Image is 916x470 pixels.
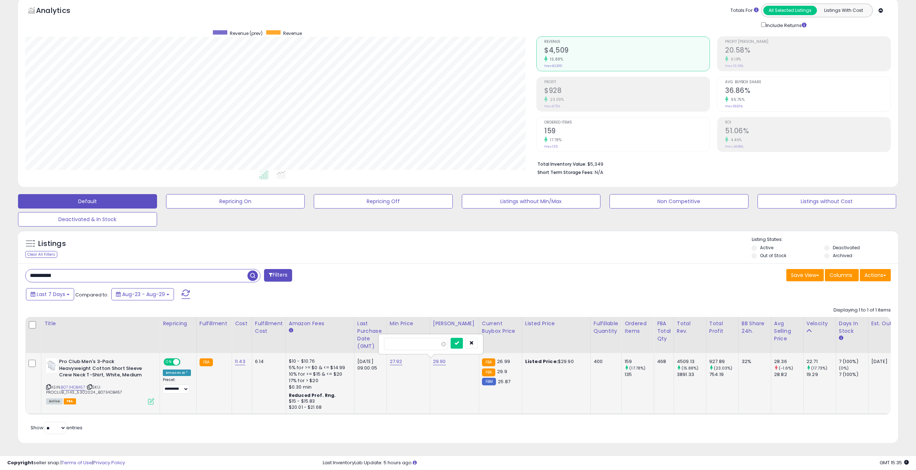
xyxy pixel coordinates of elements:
[714,365,732,371] small: (23.03%)
[289,377,349,384] div: 17% for > $20
[806,358,836,365] div: 22.71
[677,358,706,365] div: 4509.13
[725,80,890,84] span: Avg. Buybox Share
[93,459,125,466] a: Privacy Policy
[46,384,122,395] span: | SKU: PROCLUB_11.43_5302024_B0734DB457
[38,239,66,249] h5: Listings
[779,365,793,371] small: (-1.6%)
[289,384,349,390] div: $0.30 min
[37,291,65,298] span: Last 7 Days
[235,320,249,327] div: Cost
[525,320,587,327] div: Listed Price
[289,404,349,411] div: $20.01 - $21.68
[18,212,157,227] button: Deactivated & In Stock
[677,371,706,378] div: 3891.33
[111,288,174,300] button: Aug-23 - Aug-29
[544,104,560,108] small: Prev: $754
[860,269,891,281] button: Actions
[166,194,305,209] button: Repricing On
[548,137,562,143] small: 17.78%
[742,358,765,365] div: 32%
[357,320,384,350] div: Last Purchase Date (GMT)
[7,460,125,466] div: seller snap | |
[833,252,852,259] label: Archived
[289,327,293,334] small: Amazon Fees.
[786,269,824,281] button: Save View
[164,359,173,365] span: ON
[742,320,768,335] div: BB Share 24h.
[264,269,292,282] button: Filters
[548,57,563,62] small: 15.88%
[817,6,870,15] button: Listings With Cost
[433,358,446,365] a: 29.90
[289,364,349,371] div: 5% for >= $0 & <= $14.99
[18,194,157,209] button: Default
[230,30,263,36] span: Revenue (prev)
[497,368,507,375] span: 29.9
[758,194,897,209] button: Listings without Cost
[806,371,836,378] div: 19.29
[839,358,868,365] div: 7 (100%)
[709,371,738,378] div: 754.19
[323,460,909,466] div: Last InventoryLab Update: 5 hours ago.
[390,358,402,365] a: 27.92
[839,320,865,335] div: Days In Stock
[200,320,229,327] div: Fulfillment
[594,358,616,365] div: 400
[390,320,427,327] div: Min Price
[289,392,336,398] b: Reduced Prof. Rng.
[774,320,800,343] div: Avg Selling Price
[59,358,147,380] b: Pro Club Men's 3-Pack Heavyweight Cotton Short Sleeve Crew Neck T-Shirt, White, Medium
[289,320,351,327] div: Amazon Fees
[482,378,496,385] small: FBM
[433,320,476,327] div: [PERSON_NAME]
[462,194,601,209] button: Listings without Min/Max
[544,127,710,136] h2: 159
[289,398,349,404] div: $15 - $15.83
[544,86,710,96] h2: $928
[537,169,594,175] b: Short Term Storage Fees:
[609,194,749,209] button: Non Competitive
[357,358,381,371] div: [DATE] 09:00:05
[763,6,817,15] button: All Selected Listings
[548,97,564,102] small: 23.03%
[725,46,890,56] h2: 20.58%
[544,64,562,68] small: Prev: $3,891
[625,320,651,335] div: Ordered Items
[728,137,742,143] small: 4.46%
[537,159,885,168] li: $5,349
[756,21,815,29] div: Include Returns
[725,144,743,149] small: Prev: 48.88%
[26,288,74,300] button: Last 7 Days
[760,245,773,251] label: Active
[725,40,890,44] span: Profit [PERSON_NAME]
[61,384,85,390] a: B0734DB457
[122,291,165,298] span: Aug-23 - Aug-29
[544,144,558,149] small: Prev: 135
[544,46,710,56] h2: $4,509
[730,7,759,14] div: Totals For
[46,358,154,404] div: ASIN:
[629,365,645,371] small: (17.78%)
[682,365,698,371] small: (15.88%)
[728,57,741,62] small: 6.19%
[289,358,349,364] div: $10 - $10.76
[544,80,710,84] span: Profit
[709,320,736,335] div: Total Profit
[839,371,868,378] div: 7 (100%)
[725,86,890,96] h2: 36.86%
[283,30,302,36] span: Revenue
[179,359,191,365] span: OFF
[163,320,193,327] div: Repricing
[289,371,349,377] div: 10% for >= $15 & <= $20
[46,398,63,404] span: All listings currently available for purchase on Amazon
[709,358,738,365] div: 927.89
[314,194,453,209] button: Repricing Off
[752,236,898,243] p: Listing States:
[537,161,586,167] b: Total Inventory Value:
[525,358,585,365] div: $29.90
[525,358,558,365] b: Listed Price:
[25,251,57,258] div: Clear All Filters
[760,252,786,259] label: Out of Stock
[498,378,510,385] span: 25.87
